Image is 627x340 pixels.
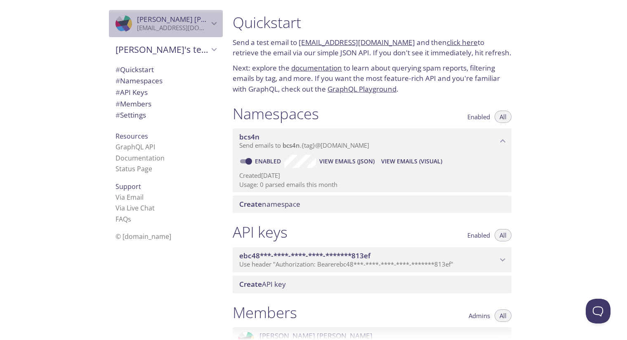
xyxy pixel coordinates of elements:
div: Madhur's team [109,39,223,60]
div: Create API Key [233,276,511,293]
span: Resources [115,132,148,141]
button: View Emails (JSON) [316,155,378,168]
a: Via Live Chat [115,203,155,212]
button: All [495,229,511,241]
span: namespace [239,199,300,209]
div: Quickstart [109,64,223,76]
span: Create [239,279,262,289]
a: Documentation [115,153,165,163]
span: Create [239,199,262,209]
a: click here [447,38,478,47]
div: Madhur Patel [109,10,223,37]
span: View Emails (Visual) [381,156,442,166]
span: [PERSON_NAME]'s team [115,44,209,55]
div: Create namespace [233,196,511,213]
span: bcs4n [239,132,259,142]
h1: Namespaces [233,104,319,123]
span: Namespaces [115,76,163,85]
h1: Members [233,303,297,322]
span: [PERSON_NAME] [PERSON_NAME] [137,14,250,24]
iframe: Help Scout Beacon - Open [586,299,610,323]
span: Support [115,182,141,191]
div: API Keys [109,87,223,98]
p: [EMAIL_ADDRESS][DOMAIN_NAME] [137,24,209,32]
div: bcs4n namespace [233,128,511,154]
span: bcs4n [283,141,300,149]
span: Members [115,99,151,109]
a: FAQ [115,215,131,224]
a: [EMAIL_ADDRESS][DOMAIN_NAME] [299,38,415,47]
span: # [115,87,120,97]
button: All [495,111,511,123]
button: Enabled [462,229,495,241]
a: documentation [291,63,342,73]
span: API Keys [115,87,148,97]
span: # [115,99,120,109]
span: Quickstart [115,65,154,74]
span: # [115,65,120,74]
a: Via Email [115,193,144,202]
a: GraphQL API [115,142,155,151]
button: View Emails (Visual) [378,155,445,168]
div: Namespaces [109,75,223,87]
button: All [495,309,511,322]
button: Admins [464,309,495,322]
button: Enabled [462,111,495,123]
div: Members [109,98,223,110]
span: Send emails to . {tag} @[DOMAIN_NAME] [239,141,369,149]
h1: Quickstart [233,13,511,32]
p: Created [DATE] [239,171,505,180]
h1: API keys [233,223,288,241]
p: Next: explore the to learn about querying spam reports, filtering emails by tag, and more. If you... [233,63,511,94]
span: # [115,110,120,120]
span: s [128,215,131,224]
span: Settings [115,110,146,120]
span: © [DOMAIN_NAME] [115,232,171,241]
span: View Emails (JSON) [319,156,375,166]
span: # [115,76,120,85]
p: Send a test email to and then to retrieve the email via our simple JSON API. If you don't see it ... [233,37,511,58]
a: Status Page [115,164,152,173]
a: GraphQL Playground [328,84,396,94]
a: Enabled [254,157,284,165]
div: Team Settings [109,109,223,121]
span: API key [239,279,286,289]
p: Usage: 0 parsed emails this month [239,180,505,189]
